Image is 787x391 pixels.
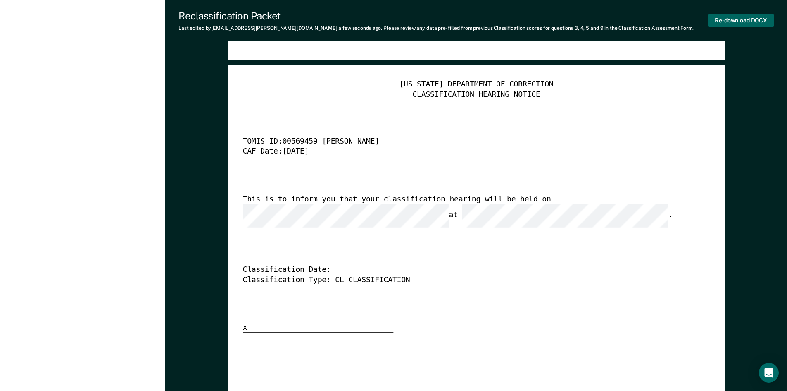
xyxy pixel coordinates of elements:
div: This is to inform you that your classification hearing will be held on at . [243,194,686,228]
div: Open Intercom Messenger [759,363,779,383]
div: [US_STATE] DEPARTMENT OF CORRECTION [243,80,710,90]
button: Re-download DOCX [708,14,774,27]
div: CLASSIFICATION HEARING NOTICE [243,90,710,100]
div: x [243,323,393,333]
span: a few seconds ago [338,25,381,31]
div: Reclassification Packet [178,10,694,22]
div: Classification Type: CL CLASSIFICATION [243,275,686,285]
div: TOMIS ID: 00569459 [PERSON_NAME] [243,137,686,147]
div: Classification Date: [243,265,686,275]
div: CAF Date: [DATE] [243,147,686,157]
div: Last edited by [EMAIL_ADDRESS][PERSON_NAME][DOMAIN_NAME] . Please review any data pre-filled from... [178,25,694,31]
